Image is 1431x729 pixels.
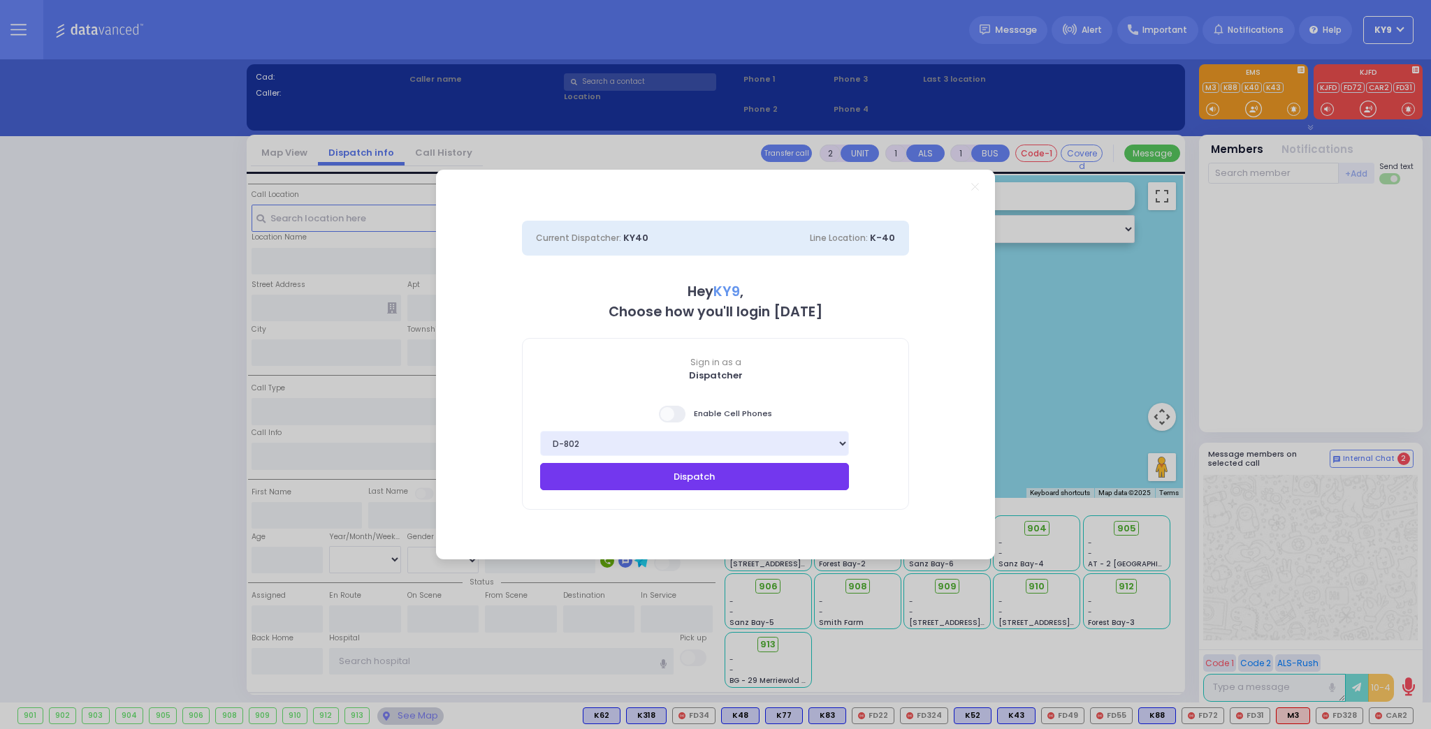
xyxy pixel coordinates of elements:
[971,183,979,191] a: Close
[540,463,849,489] button: Dispatch
[870,231,895,244] span: K-40
[689,369,743,382] b: Dispatcher
[609,302,822,321] b: Choose how you'll login [DATE]
[536,232,621,244] span: Current Dispatcher:
[688,282,743,301] b: Hey ,
[623,231,648,244] span: KY40
[713,282,740,301] span: KY9
[810,232,868,244] span: Line Location:
[659,404,772,424] span: Enable Cell Phones
[523,356,908,369] span: Sign in as a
